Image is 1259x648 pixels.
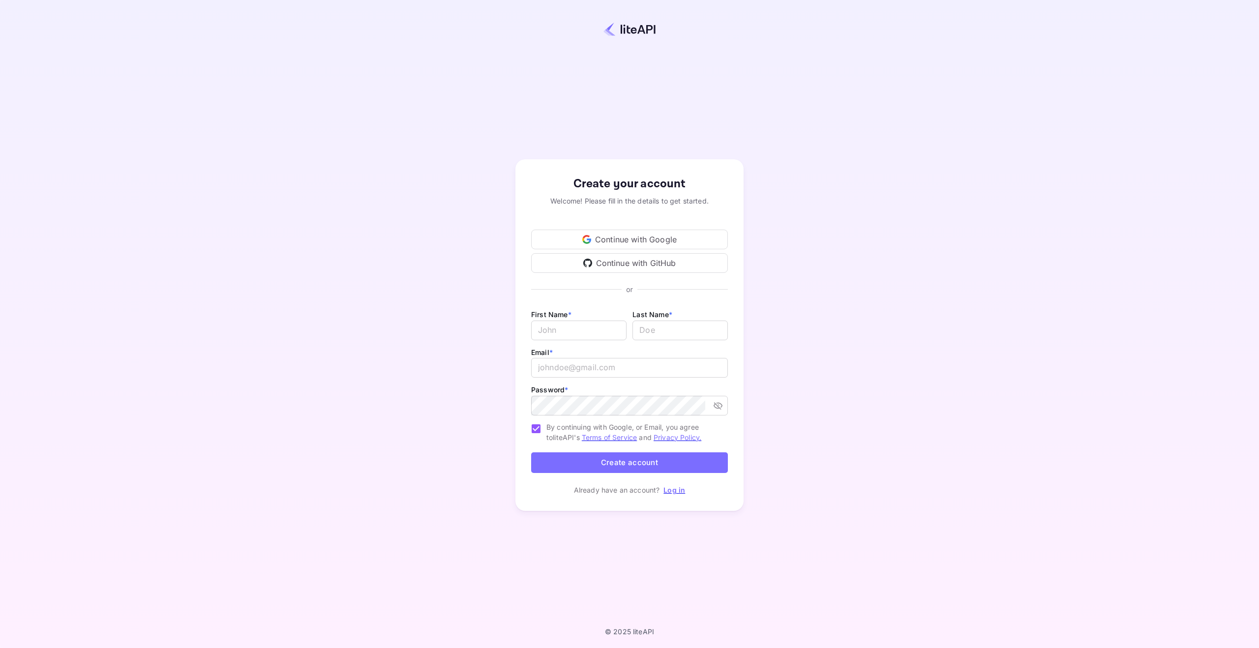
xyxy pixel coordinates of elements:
[603,22,656,36] img: liteapi
[531,175,728,193] div: Create your account
[531,310,571,319] label: First Name
[605,627,654,636] p: © 2025 liteAPI
[663,486,685,494] a: Log in
[632,310,672,319] label: Last Name
[531,452,728,473] button: Create account
[709,397,727,414] button: toggle password visibility
[531,196,728,206] div: Welcome! Please fill in the details to get started.
[531,358,728,378] input: johndoe@gmail.com
[632,321,728,340] input: Doe
[531,321,627,340] input: John
[654,433,701,442] a: Privacy Policy.
[531,230,728,249] div: Continue with Google
[582,433,637,442] a: Terms of Service
[531,253,728,273] div: Continue with GitHub
[531,348,553,356] label: Email
[531,385,568,394] label: Password
[574,485,660,495] p: Already have an account?
[546,422,720,442] span: By continuing with Google, or Email, you agree to liteAPI's and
